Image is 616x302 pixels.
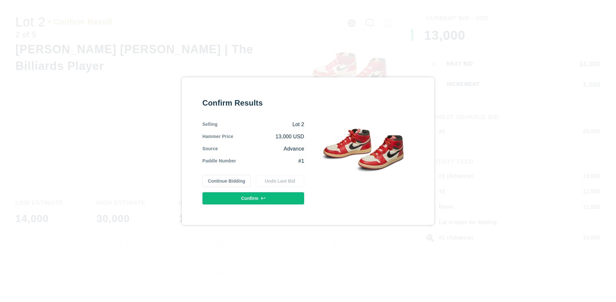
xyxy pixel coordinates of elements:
[218,121,304,128] div: Lot 2
[218,145,304,152] div: Advance
[202,175,251,187] button: Continue Bidding
[233,133,304,140] div: 13,000 USD
[256,175,304,187] button: Undo Last Bid
[202,98,304,108] div: Confirm Results
[202,121,218,128] div: Selling
[202,192,304,204] button: Confirm
[202,145,218,152] div: Source
[202,158,236,165] div: Paddle Number
[202,133,234,140] div: Hammer Price
[236,158,304,165] div: #1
